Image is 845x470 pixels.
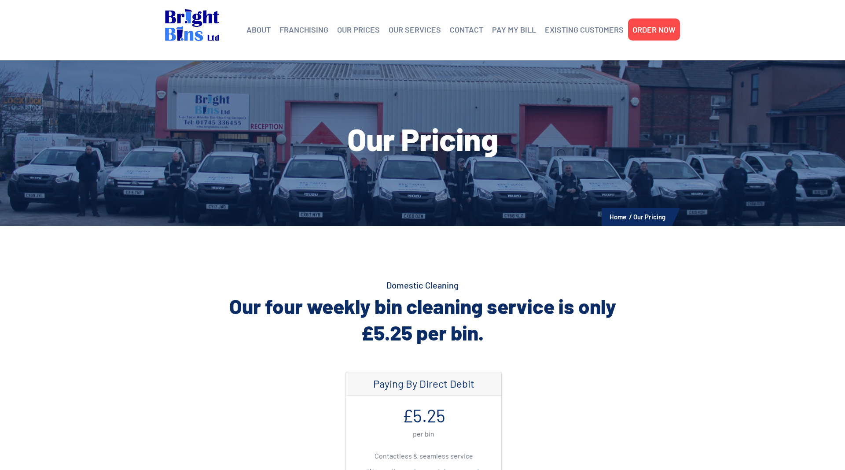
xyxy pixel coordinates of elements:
a: PAY MY BILL [492,23,536,36]
a: FRANCHISING [279,23,328,36]
a: CONTACT [450,23,483,36]
small: per bin [413,429,434,438]
h4: Paying By Direct Debit [355,377,492,390]
a: ABOUT [246,23,271,36]
a: EXISTING CUSTOMERS [545,23,624,36]
a: ORDER NOW [632,23,676,36]
li: Contactless & seamless service [355,448,492,463]
h2: Our four weekly bin cleaning service is only £5.25 per bin. [165,293,680,346]
a: OUR SERVICES [389,23,441,36]
li: Our Pricing [633,211,665,222]
h1: £5.25 [355,405,492,426]
h4: Domestic Cleaning [165,279,680,291]
a: OUR PRICES [337,23,380,36]
h1: Our Pricing [165,123,680,154]
a: Home [610,213,626,221]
